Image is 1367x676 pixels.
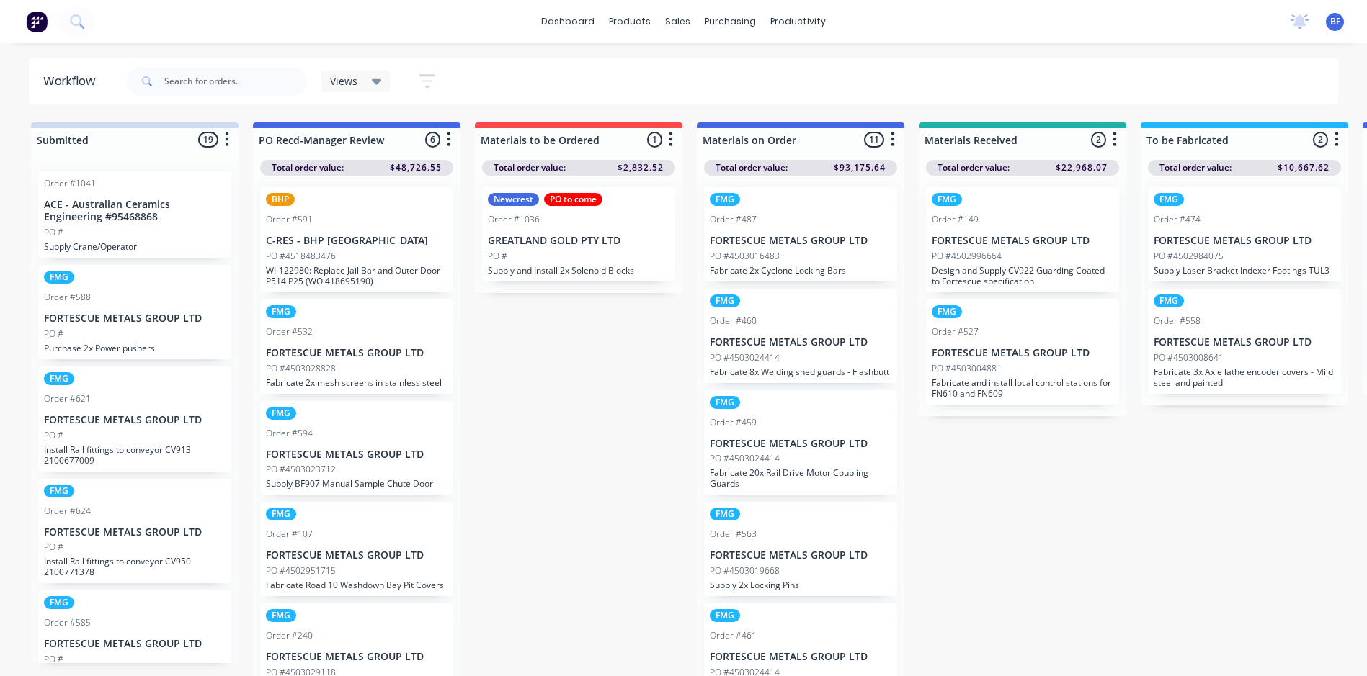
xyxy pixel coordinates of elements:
[710,294,740,307] div: FMG
[44,596,74,609] div: FMG
[266,193,295,206] div: BHP
[932,213,979,226] div: Order #149
[710,549,891,562] p: FORTESCUE METALS GROUP LTD
[710,651,891,663] p: FORTESCUE METALS GROUP LTD
[488,193,539,206] div: Newcrest
[1148,289,1341,394] div: FMGOrder #558FORTESCUE METALS GROUP LTDPO #4503008641Fabricate 3x Axle lathe encoder covers - Mil...
[1154,315,1201,328] div: Order #558
[488,250,507,263] p: PO #
[44,526,226,538] p: FORTESCUE METALS GROUP LTD
[834,161,886,174] span: $93,175.64
[658,11,698,32] div: sales
[266,508,296,520] div: FMG
[710,416,757,429] div: Order #459
[38,265,231,359] div: FMGOrder #588FORTESCUE METALS GROUP LTDPO #Purchase 2x Power pushers
[704,502,897,596] div: FMGOrder #563FORTESCUE METALS GROUP LTDPO #4503019668Supply 2x Locking Pins
[266,235,447,247] p: C-RES - BHP [GEOGRAPHIC_DATA]
[266,463,336,476] p: PO #4503023712
[710,452,780,465] p: PO #4503024414
[266,528,313,541] div: Order #107
[266,449,447,461] p: FORTESCUE METALS GROUP LTD
[38,171,231,258] div: Order #1041ACE - Australian Ceramics Engineering #95468868PO #Supply Crane/Operator
[44,653,63,666] p: PO #
[44,505,91,518] div: Order #624
[710,366,891,377] p: Fabricate 8x Welding shed guards - Flashbutt
[44,638,226,650] p: FORTESCUE METALS GROUP LTD
[710,528,757,541] div: Order #563
[44,241,226,252] p: Supply Crane/Operator
[704,390,897,495] div: FMGOrder #459FORTESCUE METALS GROUP LTDPO #4503024414Fabricate 20x Rail Drive Motor Coupling Guards
[932,265,1113,287] p: Design and Supply CV922 Guarding Coated to Fortescue specification
[710,438,891,450] p: FORTESCUE METALS GROUP LTD
[266,580,447,590] p: Fabricate Road 10 Washdown Bay Pit Covers
[44,556,226,577] p: Install Rail fittings to conveyor CV950 2100771378
[932,362,1002,375] p: PO #4503004881
[763,11,833,32] div: productivity
[618,161,664,174] span: $2,832.52
[44,414,226,426] p: FORTESCUE METALS GROUP LTD
[44,328,63,341] p: PO #
[260,299,453,394] div: FMGOrder #532FORTESCUE METALS GROUP LTDPO #4503028828Fabricate 2x mesh screens in stainless steel
[44,291,91,304] div: Order #588
[44,444,226,466] p: Install Rail fittings to conveyor CV913 2100677009
[534,11,602,32] a: dashboard
[266,213,313,226] div: Order #591
[932,235,1113,247] p: FORTESCUE METALS GROUP LTD
[272,161,344,174] span: Total order value:
[390,161,442,174] span: $48,726.55
[938,161,1010,174] span: Total order value:
[266,651,447,663] p: FORTESCUE METALS GROUP LTD
[1154,235,1335,247] p: FORTESCUE METALS GROUP LTD
[932,193,962,206] div: FMG
[26,11,48,32] img: Factory
[1278,161,1330,174] span: $10,667.62
[932,347,1113,359] p: FORTESCUE METALS GROUP LTD
[1056,161,1108,174] span: $22,968.07
[266,377,447,388] p: Fabricate 2x mesh screens in stainless steel
[164,67,307,96] input: Search for orders...
[330,73,357,89] span: Views
[710,396,740,409] div: FMG
[1154,351,1224,364] p: PO #4503008641
[43,73,102,90] div: Workflow
[710,213,757,226] div: Order #487
[44,392,91,405] div: Order #621
[602,11,658,32] div: products
[1154,213,1201,226] div: Order #474
[266,609,296,622] div: FMG
[710,250,780,263] p: PO #4503016483
[266,629,313,642] div: Order #240
[710,315,757,328] div: Order #460
[266,549,447,562] p: FORTESCUE METALS GROUP LTD
[710,564,780,577] p: PO #4503019668
[926,299,1119,405] div: FMGOrder #527FORTESCUE METALS GROUP LTDPO #4503004881Fabricate and install local control stations...
[710,235,891,247] p: FORTESCUE METALS GROUP LTD
[710,336,891,348] p: FORTESCUE METALS GROUP LTD
[266,347,447,359] p: FORTESCUE METALS GROUP LTD
[710,629,757,642] div: Order #461
[44,616,91,629] div: Order #585
[698,11,763,32] div: purchasing
[488,235,669,247] p: GREATLAND GOLD PTY LTD
[266,305,296,318] div: FMG
[1159,161,1232,174] span: Total order value:
[932,305,962,318] div: FMG
[932,325,979,338] div: Order #527
[1330,15,1340,28] span: BF
[44,177,96,190] div: Order #1041
[260,502,453,596] div: FMGOrder #107FORTESCUE METALS GROUP LTDPO #4502951715Fabricate Road 10 Washdown Bay Pit Covers
[1154,250,1224,263] p: PO #4502984075
[926,187,1119,292] div: FMGOrder #149FORTESCUE METALS GROUP LTDPO #4502996664Design and Supply CV922 Guarding Coated to F...
[44,541,63,554] p: PO #
[1154,265,1335,276] p: Supply Laser Bracket Indexer Footings TUL3
[704,187,897,281] div: FMGOrder #487FORTESCUE METALS GROUP LTDPO #4503016483Fabricate 2x Cyclone Locking Bars
[710,508,740,520] div: FMG
[716,161,788,174] span: Total order value:
[266,265,447,287] p: WI-122980: Replace Jail Bar and Outer Door P514 P25 (WO 418695190)
[710,193,740,206] div: FMG
[266,362,336,375] p: PO #4503028828
[544,193,602,206] div: PO to come
[44,226,63,239] p: PO #
[932,250,1002,263] p: PO #4502996664
[44,199,226,223] p: ACE - Australian Ceramics Engineering #95468868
